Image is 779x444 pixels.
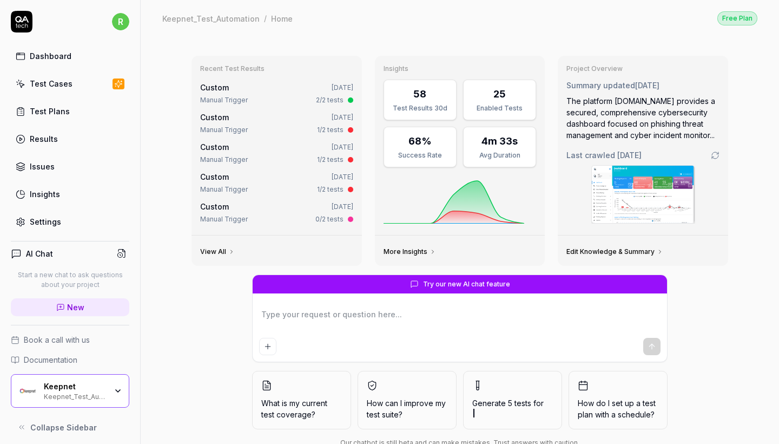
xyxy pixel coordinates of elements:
[332,143,353,151] time: [DATE]
[30,422,97,433] span: Collapse Sidebar
[11,128,129,149] a: Results
[384,247,436,256] a: More Insights
[162,13,260,24] div: Keepnet_Test_Automation
[67,302,84,313] span: New
[30,106,70,117] div: Test Plans
[317,185,344,194] div: 1/2 tests
[470,103,529,113] div: Enabled Tests
[252,371,351,429] button: What is my current test coverage?
[11,374,129,408] button: Keepnet LogoKeepnetKeepnet_Test_Automation
[617,151,642,160] time: [DATE]
[30,161,55,172] div: Issues
[11,416,129,438] button: Collapse Sidebar
[200,155,248,165] div: Manual Trigger
[11,45,129,67] a: Dashboard
[566,64,719,73] h3: Project Overview
[635,81,659,90] time: [DATE]
[30,216,61,227] div: Settings
[200,95,248,105] div: Manual Trigger
[30,133,58,145] div: Results
[391,151,450,160] div: Success Rate
[315,214,344,224] div: 0/2 tests
[44,382,107,391] div: Keepnet
[200,214,248,224] div: Manual Trigger
[24,334,90,345] span: Book a call with us
[566,81,635,90] span: Summary updated
[413,87,426,101] div: 58
[481,134,518,148] div: 4m 33s
[198,80,355,107] a: Custom[DATE]Manual Trigger2/2 tests
[332,113,353,121] time: [DATE]
[316,95,344,105] div: 2/2 tests
[30,188,60,200] div: Insights
[11,73,129,94] a: Test Cases
[332,83,353,92] time: [DATE]
[112,11,129,32] button: r
[11,184,129,205] a: Insights
[26,248,53,259] h4: AI Chat
[200,185,248,194] div: Manual Trigger
[30,78,72,89] div: Test Cases
[423,279,510,289] span: Try our new AI chat feature
[200,83,229,92] span: Custom
[112,13,129,30] span: r
[44,391,107,400] div: Keepnet_Test_Automation
[384,64,537,73] h3: Insights
[18,381,37,401] img: Keepnet Logo
[261,397,342,420] span: What is my current test coverage?
[472,397,553,420] span: Generate 5 tests for
[332,173,353,181] time: [DATE]
[566,149,642,161] span: Last crawled
[198,109,355,137] a: Custom[DATE]Manual Trigger1/2 tests
[30,50,71,62] div: Dashboard
[367,397,447,420] span: How can I improve my test suite?
[198,169,355,197] a: Custom[DATE]Manual Trigger1/2 tests
[592,166,695,223] img: Screenshot
[200,202,229,211] span: Custom
[470,151,529,160] div: Avg Duration
[493,87,506,101] div: 25
[11,298,129,316] a: New
[200,172,229,181] span: Custom
[391,103,450,113] div: Test Results 30d
[198,199,355,226] a: Custom[DATE]Manual Trigger0/2 tests
[200,64,353,73] h3: Recent Test Results
[11,270,129,290] p: Start a new chat to ask questions about your project
[317,125,344,135] div: 1/2 tests
[566,95,719,141] div: The platform [DOMAIN_NAME] provides a secured, comprehensive cybersecurity dashboard focused on p...
[198,139,355,167] a: Custom[DATE]Manual Trigger1/2 tests
[317,155,344,165] div: 1/2 tests
[711,151,719,160] a: Go to crawling settings
[332,203,353,211] time: [DATE]
[11,211,129,232] a: Settings
[11,101,129,122] a: Test Plans
[200,142,229,152] span: Custom
[264,13,267,24] div: /
[24,354,77,365] span: Documentation
[578,397,658,420] span: How do I set up a test plan with a schedule?
[566,247,663,256] a: Edit Knowledge & Summary
[200,113,229,122] span: Custom
[200,247,235,256] a: View All
[200,125,248,135] div: Manual Trigger
[271,13,293,24] div: Home
[259,338,276,355] button: Add attachment
[408,134,432,148] div: 68%
[717,11,757,25] a: Free Plan
[11,156,129,177] a: Issues
[11,354,129,365] a: Documentation
[358,371,457,429] button: How can I improve my test suite?
[463,371,562,429] button: Generate 5 tests for
[11,334,129,345] a: Book a call with us
[569,371,668,429] button: How do I set up a test plan with a schedule?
